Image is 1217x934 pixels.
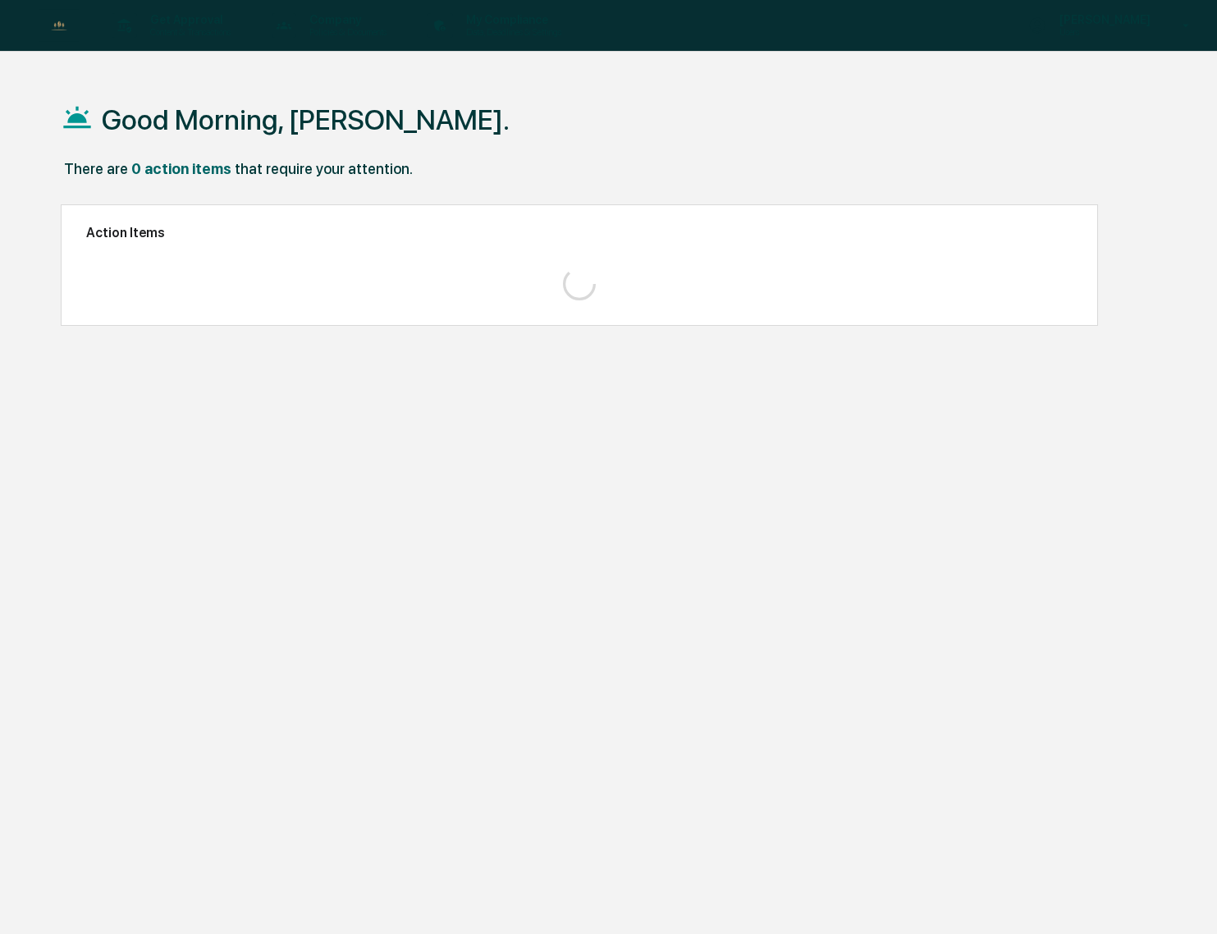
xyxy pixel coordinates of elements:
h1: Good Morning, [PERSON_NAME]. [102,103,510,136]
p: Get Approval [137,13,239,26]
p: Policies & Documents [296,26,395,38]
div: that require your attention. [235,160,413,177]
p: Content & Transactions [137,26,239,38]
p: Company [296,13,395,26]
div: 0 action items [131,160,231,177]
p: My Compliance [453,13,570,26]
div: There are [64,160,128,177]
h2: Action Items [86,225,1072,240]
p: Users [1046,26,1159,38]
img: logo [39,9,79,41]
p: [PERSON_NAME] [1046,13,1159,26]
p: Data, Deadlines & Settings [453,26,570,38]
